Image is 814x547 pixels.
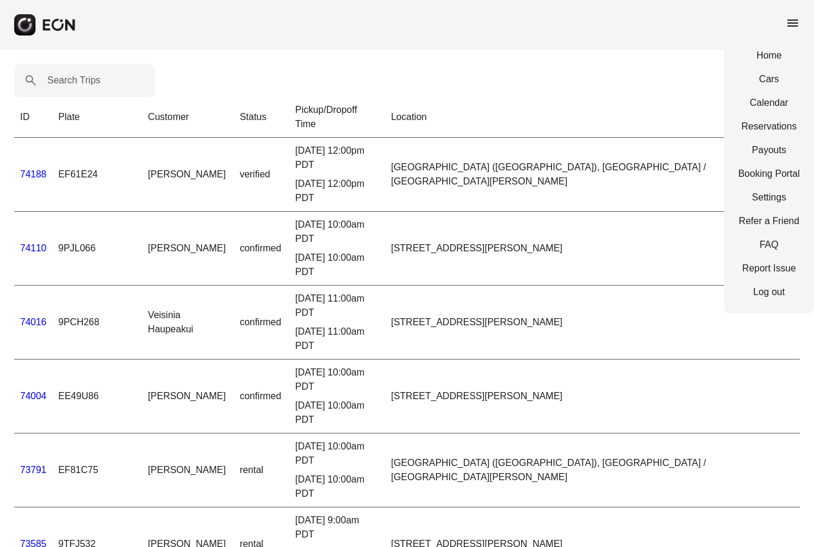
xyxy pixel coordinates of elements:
th: Location [385,97,800,138]
td: [STREET_ADDRESS][PERSON_NAME] [385,286,800,360]
div: [DATE] 12:00pm PDT [295,144,379,172]
div: [DATE] 10:00am PDT [295,218,379,246]
div: [DATE] 10:00am PDT [295,472,379,501]
div: [DATE] 10:00am PDT [295,251,379,279]
td: [GEOGRAPHIC_DATA] ([GEOGRAPHIC_DATA]), [GEOGRAPHIC_DATA] / [GEOGRAPHIC_DATA][PERSON_NAME] [385,138,800,212]
a: Refer a Friend [738,214,800,228]
label: Search Trips [47,73,101,88]
a: Payouts [738,143,800,157]
div: [DATE] 9:00am PDT [295,513,379,542]
div: [DATE] 11:00am PDT [295,325,379,353]
td: EF61E24 [53,138,143,212]
td: confirmed [234,360,289,433]
a: 74110 [20,243,47,253]
td: EE49U86 [53,360,143,433]
td: 9PJL066 [53,212,143,286]
th: Pickup/Dropoff Time [289,97,385,138]
a: Calendar [738,96,800,110]
div: [DATE] 11:00am PDT [295,292,379,320]
a: 74004 [20,391,47,401]
td: 9PCH268 [53,286,143,360]
span: menu [786,16,800,30]
div: [DATE] 10:00am PDT [295,365,379,394]
td: [STREET_ADDRESS][PERSON_NAME] [385,212,800,286]
th: Status [234,97,289,138]
td: [PERSON_NAME] [142,360,234,433]
th: Plate [53,97,143,138]
a: Cars [738,72,800,86]
a: 74016 [20,317,47,327]
a: FAQ [738,238,800,252]
td: confirmed [234,286,289,360]
a: Log out [738,285,800,299]
td: [PERSON_NAME] [142,433,234,507]
td: [STREET_ADDRESS][PERSON_NAME] [385,360,800,433]
td: Veisinia Haupeakui [142,286,234,360]
td: [GEOGRAPHIC_DATA] ([GEOGRAPHIC_DATA]), [GEOGRAPHIC_DATA] / [GEOGRAPHIC_DATA][PERSON_NAME] [385,433,800,507]
a: 73791 [20,465,47,475]
th: ID [14,97,53,138]
td: rental [234,433,289,507]
td: [PERSON_NAME] [142,212,234,286]
td: verified [234,138,289,212]
td: EF81C75 [53,433,143,507]
td: [PERSON_NAME] [142,138,234,212]
th: Customer [142,97,234,138]
div: [DATE] 10:00am PDT [295,439,379,468]
div: [DATE] 10:00am PDT [295,399,379,427]
a: 74188 [20,169,47,179]
a: Home [738,48,800,63]
a: Booking Portal [738,167,800,181]
a: Settings [738,190,800,205]
a: Report Issue [738,261,800,276]
td: confirmed [234,212,289,286]
div: [DATE] 12:00pm PDT [295,177,379,205]
a: Reservations [738,119,800,134]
